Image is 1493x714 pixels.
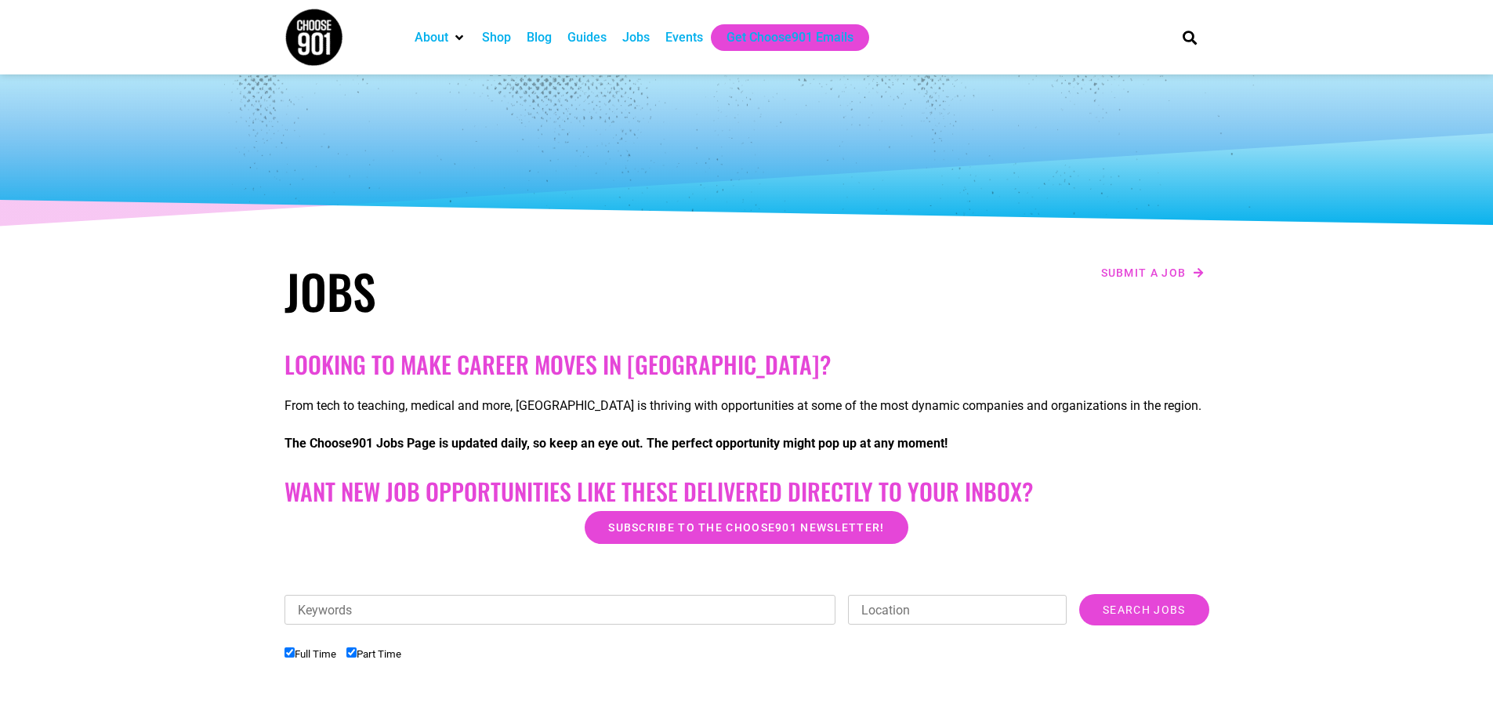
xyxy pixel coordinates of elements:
[284,436,948,451] strong: The Choose901 Jobs Page is updated daily, so keep an eye out. The perfect opportunity might pop u...
[727,28,853,47] a: Get Choose901 Emails
[407,24,474,51] div: About
[284,595,836,625] input: Keywords
[1101,267,1187,278] span: Submit a job
[346,647,357,658] input: Part Time
[1096,263,1209,283] a: Submit a job
[567,28,607,47] a: Guides
[608,522,884,533] span: Subscribe to the Choose901 newsletter!
[407,24,1156,51] nav: Main nav
[527,28,552,47] a: Blog
[346,648,401,660] label: Part Time
[585,511,908,544] a: Subscribe to the Choose901 newsletter!
[848,595,1067,625] input: Location
[1079,594,1209,625] input: Search Jobs
[284,647,295,658] input: Full Time
[482,28,511,47] a: Shop
[284,648,336,660] label: Full Time
[1176,24,1202,50] div: Search
[284,350,1209,379] h2: Looking to make career moves in [GEOGRAPHIC_DATA]?
[622,28,650,47] a: Jobs
[284,397,1209,415] p: From tech to teaching, medical and more, [GEOGRAPHIC_DATA] is thriving with opportunities at some...
[284,477,1209,506] h2: Want New Job Opportunities like these Delivered Directly to your Inbox?
[284,263,739,319] h1: Jobs
[665,28,703,47] a: Events
[415,28,448,47] a: About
